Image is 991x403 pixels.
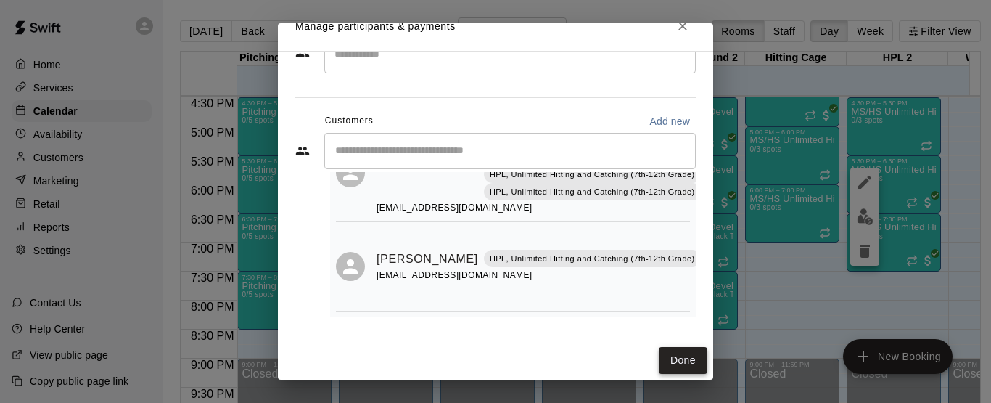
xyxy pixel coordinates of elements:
[670,13,696,39] button: Close
[490,253,695,265] p: HPL, Unlimited Hitting and Catching (7th-12th Grade)
[325,110,374,133] span: Customers
[336,252,365,281] div: Max Gallaher
[659,347,707,374] button: Done
[377,270,532,280] span: [EMAIL_ADDRESS][DOMAIN_NAME]
[295,46,310,60] svg: Staff
[336,158,365,187] div: Cole Jarnagin
[324,35,696,73] div: Search staff
[324,133,696,169] div: Start typing to search customers...
[490,168,695,181] p: HPL, Unlimited Hitting and Catching (7th-12th Grade)
[649,114,690,129] p: Add new
[643,110,696,133] button: Add new
[377,203,532,213] span: [EMAIL_ADDRESS][DOMAIN_NAME]
[377,250,478,269] a: [PERSON_NAME]
[490,186,695,198] p: HPL, Unlimited Hitting and Catching (7th-12th Grade)
[295,19,456,34] p: Manage participants & payments
[295,144,310,158] svg: Customers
